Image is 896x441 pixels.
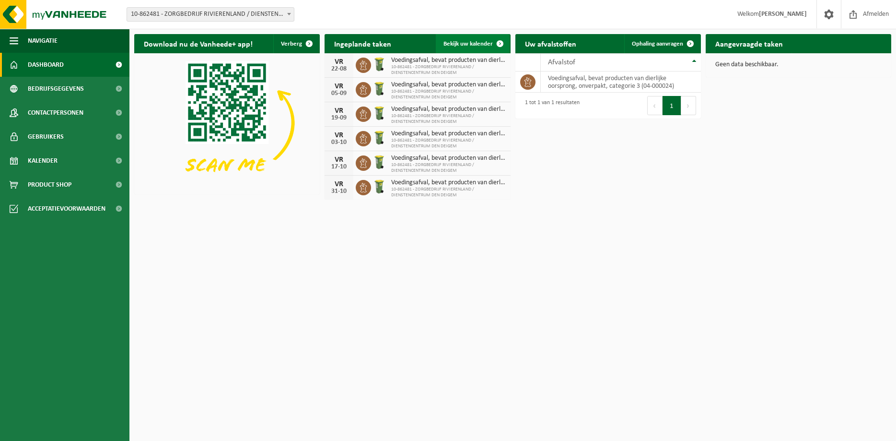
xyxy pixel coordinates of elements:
div: 17-10 [329,164,349,170]
h2: Ingeplande taken [325,34,401,53]
span: Bedrijfsgegevens [28,77,84,101]
span: 10-862481 - ZORGBEDRIJF RIVIERENLAND / DIENSTENCENTRUM DEN DEIGEM [391,187,505,198]
div: VR [329,58,349,66]
span: 10-862481 - ZORGBEDRIJF RIVIERENLAND / DIENSTENCENTRUM DEN DEIGEM [391,113,505,125]
div: 1 tot 1 van 1 resultaten [520,95,580,116]
span: 10-862481 - ZORGBEDRIJF RIVIERENLAND / DIENSTENCENTRUM DEN DEIGEM [391,64,505,76]
img: WB-0140-HPE-GN-50 [371,105,387,121]
img: WB-0140-HPE-GN-50 [371,130,387,146]
span: Gebruikers [28,125,64,149]
span: Product Shop [28,173,71,197]
div: 19-09 [329,115,349,121]
button: Previous [647,96,663,115]
span: Acceptatievoorwaarden [28,197,105,221]
div: 03-10 [329,139,349,146]
span: Voedingsafval, bevat producten van dierlijke oorsprong, onverpakt, categorie 3 [391,106,505,113]
span: 10-862481 - ZORGBEDRIJF RIVIERENLAND / DIENSTENCENTRUM DEN DEIGEM [391,162,505,174]
span: 10-862481 - ZORGBEDRIJF RIVIERENLAND / DIENSTENCENTRUM DEN DEIGEM [391,89,505,100]
img: WB-0140-HPE-GN-50 [371,154,387,170]
span: 10-862481 - ZORGBEDRIJF RIVIERENLAND / DIENSTENCENTRUM DEN DEIGEM - MECHELEN [127,7,294,22]
strong: [PERSON_NAME] [759,11,807,18]
span: Bekijk uw kalender [443,41,493,47]
span: Voedingsafval, bevat producten van dierlijke oorsprong, onverpakt, categorie 3 [391,155,505,162]
span: Verberg [281,41,302,47]
div: VR [329,156,349,164]
img: WB-0140-HPE-GN-50 [371,81,387,97]
span: Afvalstof [548,59,575,66]
span: 10-862481 - ZORGBEDRIJF RIVIERENLAND / DIENSTENCENTRUM DEN DEIGEM - MECHELEN [127,8,294,21]
h2: Aangevraagde taken [706,34,792,53]
p: Geen data beschikbaar. [715,61,882,68]
span: Voedingsafval, bevat producten van dierlijke oorsprong, onverpakt, categorie 3 [391,179,505,187]
button: 1 [663,96,681,115]
span: Voedingsafval, bevat producten van dierlijke oorsprong, onverpakt, categorie 3 [391,57,505,64]
td: voedingsafval, bevat producten van dierlijke oorsprong, onverpakt, categorie 3 (04-000024) [541,72,701,93]
div: VR [329,107,349,115]
span: Kalender [28,149,58,173]
h2: Uw afvalstoffen [515,34,586,53]
span: Dashboard [28,53,64,77]
span: Navigatie [28,29,58,53]
span: Ophaling aanvragen [632,41,683,47]
div: 31-10 [329,188,349,195]
a: Bekijk uw kalender [436,34,510,53]
img: WB-0140-HPE-GN-50 [371,179,387,195]
h2: Download nu de Vanheede+ app! [134,34,262,53]
button: Next [681,96,696,115]
span: Voedingsafval, bevat producten van dierlijke oorsprong, onverpakt, categorie 3 [391,130,505,138]
div: VR [329,131,349,139]
div: 22-08 [329,66,349,72]
a: Ophaling aanvragen [624,34,700,53]
div: 05-09 [329,90,349,97]
div: VR [329,180,349,188]
img: WB-0140-HPE-GN-50 [371,56,387,72]
button: Verberg [273,34,319,53]
span: Voedingsafval, bevat producten van dierlijke oorsprong, onverpakt, categorie 3 [391,81,505,89]
div: VR [329,83,349,90]
span: Contactpersonen [28,101,83,125]
span: 10-862481 - ZORGBEDRIJF RIVIERENLAND / DIENSTENCENTRUM DEN DEIGEM [391,138,505,149]
img: Download de VHEPlus App [134,53,320,192]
